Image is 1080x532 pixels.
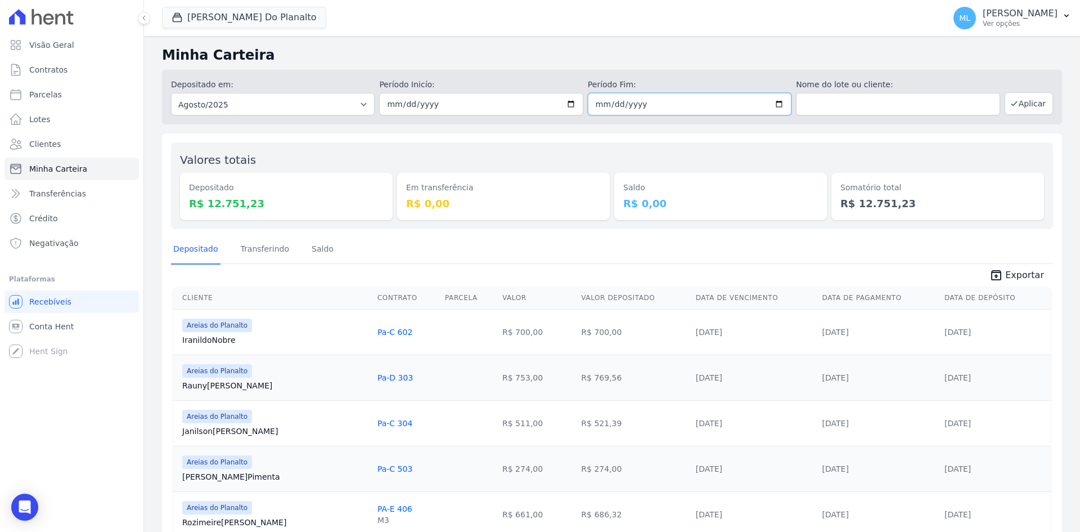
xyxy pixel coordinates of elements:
dd: R$ 12.751,23 [189,196,384,211]
label: Valores totais [180,153,256,167]
a: unarchive Exportar [980,269,1053,284]
td: R$ 769,56 [577,355,691,400]
a: Pa-D 303 [377,373,413,382]
a: [DATE] [944,464,971,473]
span: Transferências [29,188,86,199]
dd: R$ 0,00 [406,196,601,211]
a: [DATE] [822,328,849,337]
dt: Em transferência [406,182,601,194]
span: Visão Geral [29,39,74,51]
a: Conta Hent [4,315,139,338]
p: Ver opções [983,19,1057,28]
a: Parcelas [4,83,139,106]
label: Depositado em: [171,80,233,89]
button: ML [PERSON_NAME] Ver opções [944,2,1080,34]
dt: Saldo [623,182,818,194]
a: Janilson[PERSON_NAME] [182,426,368,437]
span: Lotes [29,114,51,125]
span: Minha Carteira [29,163,87,175]
label: Período Fim: [588,79,791,91]
a: Rauny[PERSON_NAME] [182,380,368,391]
span: Areias do Planalto [182,364,252,378]
a: [DATE] [944,373,971,382]
button: Aplicar [1005,92,1053,115]
a: [DATE] [944,419,971,428]
th: Data de Pagamento [818,287,940,310]
a: Negativação [4,232,139,254]
i: unarchive [989,269,1003,282]
span: Areias do Planalto [182,455,252,469]
th: Valor Depositado [577,287,691,310]
dt: Depositado [189,182,384,194]
a: Recebíveis [4,290,139,313]
a: Pa-C 503 [377,464,412,473]
button: [PERSON_NAME] Do Planalto [162,7,326,28]
a: [DATE] [696,419,722,428]
a: [PERSON_NAME]Pimenta [182,471,368,482]
a: Clientes [4,133,139,155]
td: R$ 753,00 [498,355,577,400]
a: PA-E 406 [377,504,412,513]
a: Transferindo [238,235,292,265]
span: Conta Hent [29,321,74,332]
div: M3 [377,515,412,526]
span: Areias do Planalto [182,319,252,332]
a: Rozimeire[PERSON_NAME] [182,517,368,528]
a: Minha Carteira [4,158,139,180]
h2: Minha Carteira [162,45,1062,65]
td: R$ 521,39 [577,400,691,446]
a: [DATE] [696,464,722,473]
span: ML [959,14,970,22]
td: R$ 511,00 [498,400,577,446]
span: Exportar [1005,269,1044,282]
a: [DATE] [944,510,971,519]
span: Contratos [29,64,67,75]
span: Clientes [29,138,61,150]
span: Parcelas [29,89,62,100]
label: Período Inicío: [379,79,583,91]
th: Cliente [173,287,373,310]
a: Contratos [4,59,139,81]
a: Crédito [4,207,139,230]
td: R$ 700,00 [577,309,691,355]
span: Crédito [29,213,58,224]
p: [PERSON_NAME] [983,8,1057,19]
dt: Somatório total [840,182,1035,194]
a: [DATE] [696,328,722,337]
a: IranildoNobre [182,334,368,346]
th: Data de Vencimento [691,287,818,310]
td: R$ 274,00 [577,446,691,491]
a: [DATE] [822,419,849,428]
a: Saldo [309,235,336,265]
a: Transferências [4,182,139,205]
th: Data de Depósito [940,287,1051,310]
label: Nome do lote ou cliente: [796,79,1000,91]
span: Recebíveis [29,296,71,307]
a: [DATE] [822,373,849,382]
a: [DATE] [696,373,722,382]
a: [DATE] [822,510,849,519]
div: Open Intercom Messenger [11,494,38,521]
a: Pa-C 304 [377,419,412,428]
a: [DATE] [822,464,849,473]
a: [DATE] [944,328,971,337]
td: R$ 274,00 [498,446,577,491]
th: Valor [498,287,577,310]
a: [DATE] [696,510,722,519]
span: Areias do Planalto [182,410,252,423]
span: Areias do Planalto [182,501,252,515]
td: R$ 700,00 [498,309,577,355]
a: Pa-C 602 [377,328,412,337]
div: Plataformas [9,272,134,286]
a: Visão Geral [4,34,139,56]
th: Parcela [440,287,498,310]
a: Depositado [171,235,220,265]
a: Lotes [4,108,139,131]
dd: R$ 12.751,23 [840,196,1035,211]
span: Negativação [29,238,79,249]
th: Contrato [373,287,440,310]
dd: R$ 0,00 [623,196,818,211]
